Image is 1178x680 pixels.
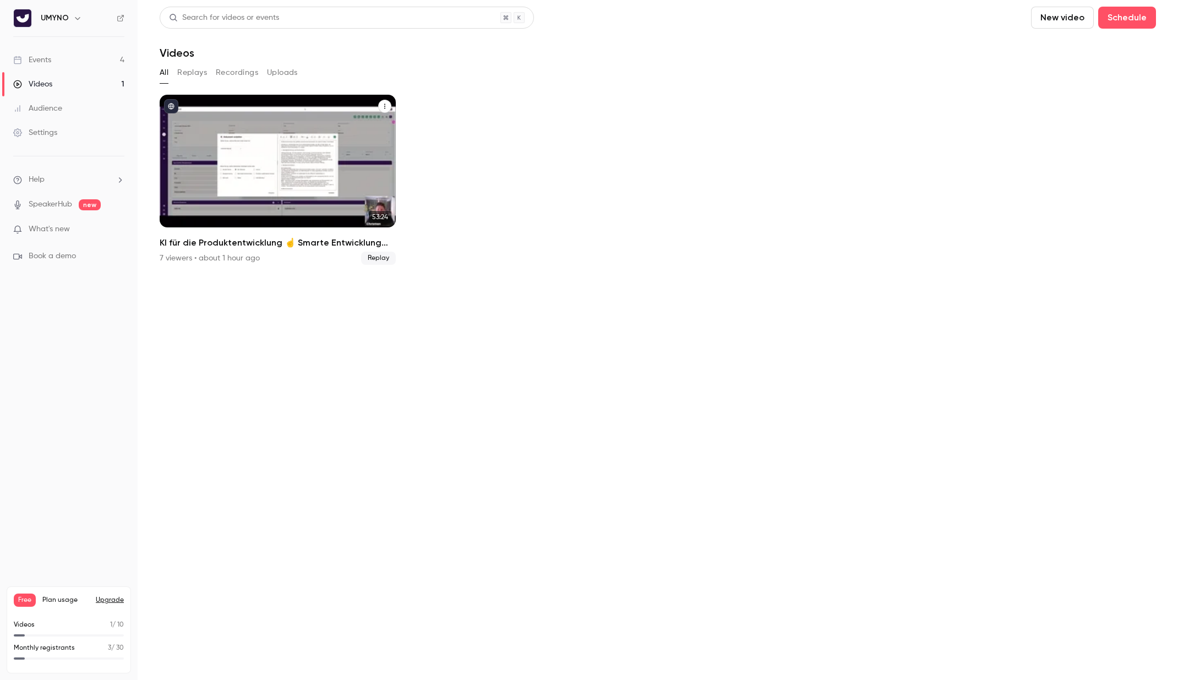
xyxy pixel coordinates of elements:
p: Videos [14,620,35,630]
button: Uploads [267,64,298,81]
span: Plan usage [42,596,89,605]
h2: KI für die Produktentwicklung ☝️ Smarte Entwicklung von Getränken und Lebensmitteln [160,236,396,249]
li: help-dropdown-opener [13,174,124,186]
div: Search for videos or events [169,12,279,24]
span: 3 [108,645,111,651]
span: 53:24 [369,211,391,223]
li: KI für die Produktentwicklung ☝️ Smarte Entwicklung von Getränken und Lebensmitteln [160,95,396,265]
h1: Videos [160,46,194,59]
span: Book a demo [29,251,76,262]
img: UMYNO [14,9,31,27]
div: 7 viewers • about 1 hour ago [160,253,260,264]
span: Free [14,594,36,607]
span: What's new [29,224,70,235]
button: New video [1031,7,1094,29]
ul: Videos [160,95,1156,265]
section: Videos [160,7,1156,673]
p: Monthly registrants [14,643,75,653]
span: Help [29,174,45,186]
button: All [160,64,168,81]
div: Events [13,55,51,66]
button: Recordings [216,64,258,81]
button: Schedule [1098,7,1156,29]
div: Audience [13,103,62,114]
span: new [79,199,101,210]
a: 53:24KI für die Produktentwicklung ☝️ Smarte Entwicklung von Getränken und Lebensmitteln7 viewers... [160,95,396,265]
h6: UMYNO [41,13,69,24]
p: / 30 [108,643,124,653]
div: Videos [13,79,52,90]
button: published [164,99,178,113]
p: / 10 [110,620,124,630]
div: Settings [13,127,57,138]
button: Upgrade [96,596,124,605]
button: Replays [177,64,207,81]
span: Replay [361,252,396,265]
span: 1 [110,622,112,628]
a: SpeakerHub [29,199,72,210]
